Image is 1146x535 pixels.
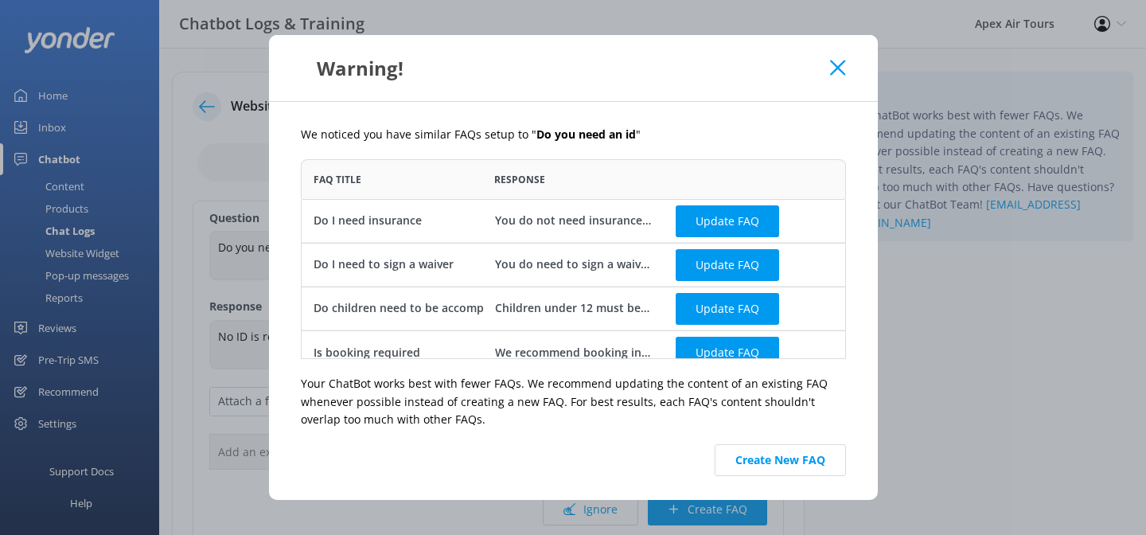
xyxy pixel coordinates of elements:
[830,60,845,76] button: Close
[301,126,846,143] p: We noticed you have similar FAQs setup to " "
[676,293,779,325] button: Update FAQ
[314,256,454,273] div: Do I need to sign a waiver
[301,287,846,330] div: row
[676,337,779,369] button: Update FAQ
[536,127,636,142] b: Do you need an id
[676,205,779,237] button: Update FAQ
[301,243,846,287] div: row
[301,330,846,374] div: row
[301,199,846,243] div: row
[494,256,652,273] div: You do need to sign a waiver, it should be in your confirmation email. You will see a small butto...
[314,299,579,317] div: Do children need to be accompanied by an adult
[314,344,420,361] div: Is booking required
[494,212,652,229] div: You do not need insurance yourself for our tours
[314,212,422,229] div: Do I need insurance
[494,299,652,317] div: Children under 12 must be accompanied by an adult
[494,344,652,361] div: We recommend booking in advance to ensure you don't miss out! You can view live availability and ...
[301,375,846,428] p: Your ChatBot works best with fewer FAQs. We recommend updating the content of an existing FAQ whe...
[301,199,846,358] div: grid
[314,172,361,187] span: FAQ Title
[301,55,831,81] div: Warning!
[676,249,779,281] button: Update FAQ
[494,172,545,187] span: Response
[715,444,846,476] button: Create New FAQ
